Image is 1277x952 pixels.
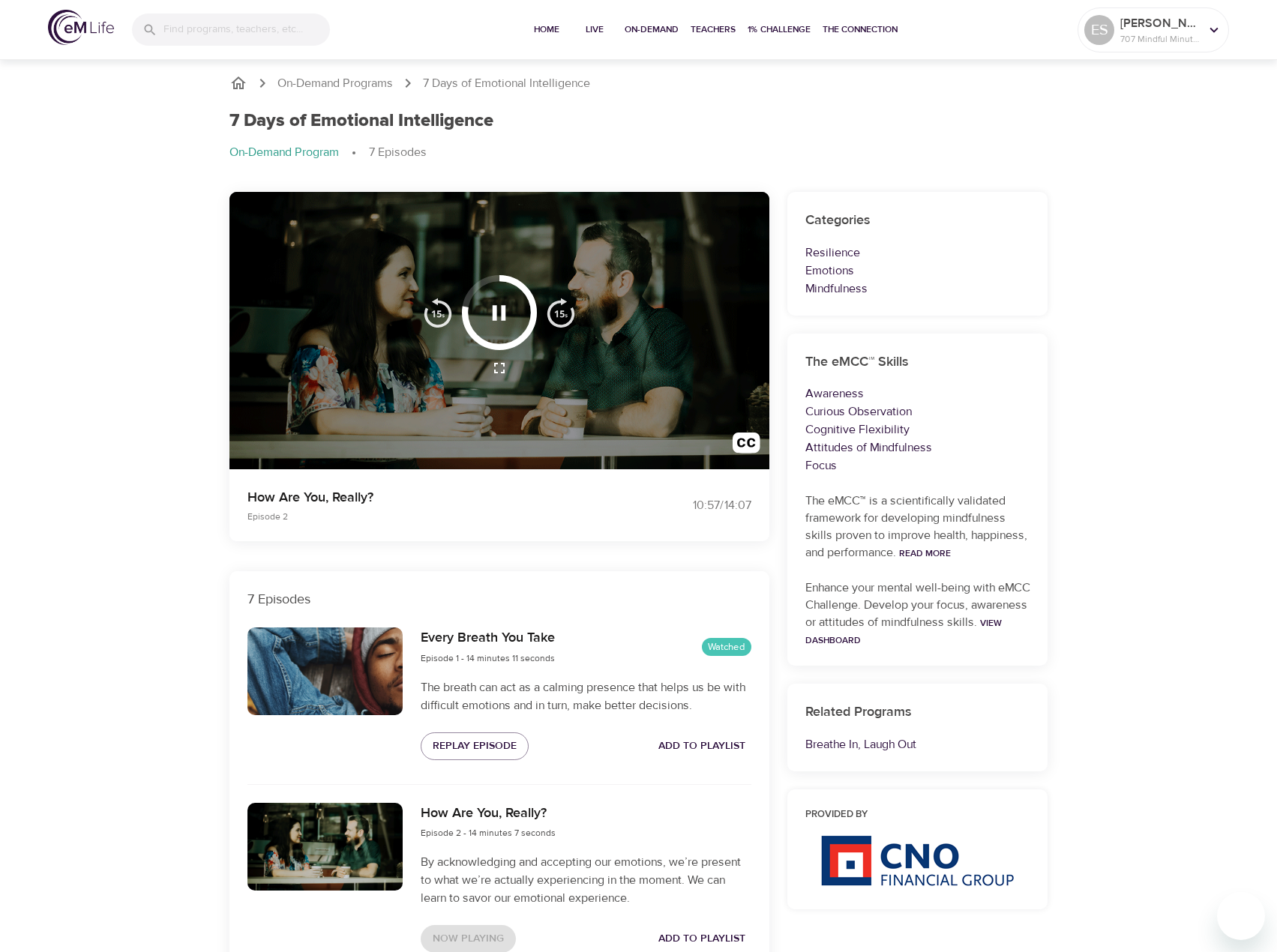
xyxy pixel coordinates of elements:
[805,385,1030,403] p: Awareness
[421,827,556,839] span: Episode 2 - 14 minutes 7 seconds
[247,487,621,507] p: How Are You, Really?
[163,13,330,46] input: Find programs, teachers, etc...
[421,678,751,714] p: The breath can act as a calming presence that helps us be with difficult emotions and in turn, ma...
[658,930,745,948] span: Add to Playlist
[805,807,1030,823] h6: Provided by
[1120,14,1200,32] p: [PERSON_NAME]
[691,22,736,37] span: Teachers
[421,732,529,760] button: Replay Episode
[823,22,898,37] span: The Connection
[702,640,751,654] span: Watched
[1120,32,1200,46] p: 707 Mindful Minutes
[899,547,951,559] a: Read More
[658,737,745,756] span: Add to Playlist
[805,403,1030,421] p: Curious Observation
[639,497,751,514] div: 10:57 / 14:07
[421,652,555,664] span: Episode 1 - 14 minutes 11 seconds
[805,702,1030,723] h6: Related Programs
[421,627,555,649] h6: Every Breath You Take
[423,75,590,92] p: 7 Days of Emotional Intelligence
[805,262,1030,280] p: Emotions
[433,737,517,756] span: Replay Episode
[625,22,679,37] span: On-Demand
[229,144,339,161] p: On-Demand Program
[748,22,811,37] span: 1% Challenge
[805,617,1002,646] a: View Dashboard
[805,210,1030,232] h6: Categories
[805,492,1030,561] p: The eMCC™ is a scientifically validated framework for developing mindfulness skills proven to imp...
[805,352,1030,373] h6: The eMCC™ Skills
[421,853,751,907] p: By acknowledging and accepting our emotions, we’re present to what we’re actually experiencing in...
[805,737,916,752] a: Breathe In, Laugh Out
[229,74,1048,92] nav: breadcrumb
[805,421,1030,439] p: Cognitive Flexibility
[577,22,613,37] span: Live
[277,75,393,92] a: On-Demand Programs
[229,144,1048,162] nav: breadcrumb
[820,835,1014,886] img: CNO%20logo.png
[421,803,556,825] h6: How Are You, Really?
[733,433,760,460] img: open_caption.svg
[805,244,1030,262] p: Resilience
[652,732,751,760] button: Add to Playlist
[229,110,493,132] h1: 7 Days of Emotional Intelligence
[247,589,751,609] p: 7 Episodes
[805,579,1030,648] p: Enhance your mental well-being with eMCC Challenge. Develop your focus, awareness or attitudes of...
[805,457,1030,475] p: Focus
[1217,892,1265,940] iframe: Button to launch messaging window
[805,439,1030,457] p: Attitudes of Mindfulness
[369,144,427,161] p: 7 Episodes
[48,10,114,45] img: logo
[546,298,576,328] img: 15s_next.svg
[805,280,1030,298] p: Mindfulness
[423,298,453,328] img: 15s_prev.svg
[1084,15,1114,45] div: ES
[724,424,769,469] button: Transcript/Closed Captions (c)
[247,510,621,523] p: Episode 2
[529,22,565,37] span: Home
